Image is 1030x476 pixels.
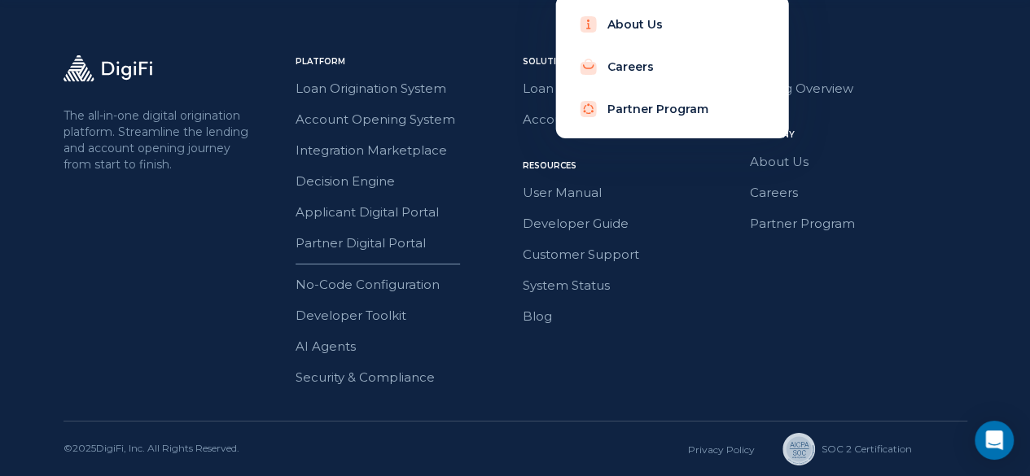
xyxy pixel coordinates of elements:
a: SOC 2 Сertification [782,433,891,465]
div: Pricing [750,55,967,68]
a: Integration Marketplace [296,140,513,161]
a: Applicant Digital Portal [296,202,513,223]
a: Careers [750,182,967,203]
div: Resources [523,159,740,172]
a: Partner Program [568,93,775,125]
a: About Us [750,151,967,172]
a: Loan Origination System [296,78,513,99]
div: © 2025 DigiFi, Inc. All Rights Reserved. [64,441,239,457]
div: SOC 2 Сertification [822,442,912,456]
div: Platform [296,55,513,68]
a: User Manual [523,182,740,203]
a: Customer Support [523,244,740,265]
a: Developer Toolkit [296,305,513,326]
div: Company [750,129,967,142]
a: Account Opening System [296,109,513,130]
a: Privacy Policy [688,443,755,456]
a: System Status [523,275,740,296]
a: Decision Engine [296,171,513,192]
div: Open Intercom Messenger [975,421,1014,460]
a: About Us [568,8,775,41]
a: Security & Compliance [296,367,513,388]
a: Developer Guide [523,213,740,234]
a: Careers [568,50,775,83]
p: The all-in-one digital origination platform. Streamline the lending and account opening journey f... [64,107,252,172]
a: Blog [523,306,740,327]
a: Pricing Overview [750,78,967,99]
a: AI Agents [296,336,513,357]
a: Account Opening Products [523,109,740,130]
a: Loan Origination Products [523,78,740,99]
div: Solutions [523,55,740,68]
a: No-Code Configuration [296,274,513,295]
a: Partner Digital Portal [296,233,513,254]
a: Partner Program [750,213,967,234]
